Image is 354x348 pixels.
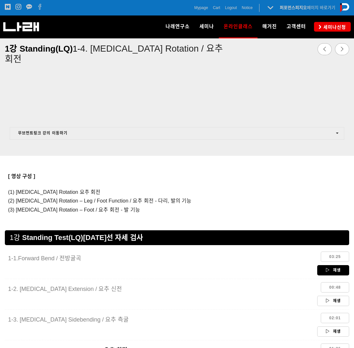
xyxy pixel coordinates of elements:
button: 무브먼트링크 강의 이동하기 [10,127,344,140]
span: Forward Bend / 전방굴곡 [18,255,81,262]
span: 1- [73,44,80,54]
span: (2) [MEDICAL_DATA] Rotation – Leg / Foot Function / 요추 회전 - 다리, 발의 기능 [8,198,191,204]
a: 1-3. [MEDICAL_DATA] Sidebending / 요추 측굴 [5,313,292,327]
span: 1-3. [MEDICAL_DATA] Sidebending / 요추 측굴 [8,316,129,323]
a: 1-2. [MEDICAL_DATA] Extension / 요추 신전 [5,282,292,296]
span: 온라인클래스 [224,21,253,32]
span: 고객센터 [287,24,306,29]
span: 1강 [10,234,20,242]
a: 매거진 [258,15,282,38]
span: (1) [MEDICAL_DATA] Rotation 요추 회전 [8,189,100,195]
strong: 퍼포먼스피지오 [280,5,307,10]
a: 재생 [317,265,349,275]
span: 세미나 [199,24,214,29]
a: Cart [213,5,220,11]
strong: [DATE] [83,234,106,242]
a: 나래연구소 [161,15,195,38]
strong: 선 자세 검사 [106,234,143,242]
span: 1-2. [MEDICAL_DATA] Extension / 요추 신전 [8,286,122,292]
a: 02:01 [321,313,349,323]
a: 세미나 [195,15,219,38]
a: 세미나신청 [314,22,351,31]
span: 세미나신청 [321,24,346,30]
a: 재생 [317,326,349,337]
a: Mypage [194,5,208,11]
span: (3) [MEDICAL_DATA] Rotation – Foot / 요추 회전 - 발 기능 [8,207,140,213]
a: 재생 [317,296,349,306]
span: 1-1. [8,255,18,262]
a: 온라인클래스 [219,15,258,38]
a: 03:25 [321,252,349,262]
h4: 4. [MEDICAL_DATA] Rotation / 요추회전 [5,43,231,65]
span: 1강 Standing(LQ) [5,44,73,54]
a: 00:48 [321,282,349,293]
span: 나래연구소 [166,24,190,29]
a: 1강 Standing(LQ)1-4. [MEDICAL_DATA] Rotation / 요추회전 [5,40,231,68]
span: 매거진 [262,24,277,29]
a: Logout [225,5,237,11]
a: 고객센터 [282,15,311,38]
strong: Standing Test(LQ) [22,234,83,242]
span: [ 영상 구성 ] [8,174,35,179]
a: 퍼포먼스피지오페이지 바로가기 [280,5,335,10]
a: 1-1.Forward Bend / 전방굴곡 [5,252,292,265]
a: Notice [242,5,253,11]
